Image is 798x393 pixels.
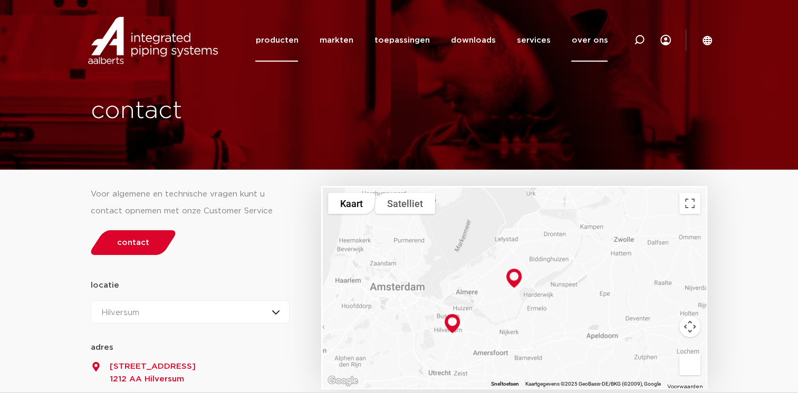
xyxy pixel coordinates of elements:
[667,384,703,389] a: Voorwaarden (wordt geopend in een nieuw tabblad)
[516,19,550,62] a: services
[374,19,429,62] a: toepassingen
[328,193,375,214] button: Stratenkaart tonen
[491,380,518,388] button: Sneltoetsen
[255,19,608,62] nav: Menu
[660,19,671,62] div: my IPS
[325,374,360,388] a: Dit gebied openen in Google Maps (er wordt een nieuw venster geopend)
[679,193,700,214] button: Weergave op volledig scherm aan- of uitzetten
[525,381,660,387] span: Kaartgegevens ©2025 GeoBasis-DE/BKG (©2009), Google
[102,309,139,317] span: Hilversum
[91,186,290,220] div: Voor algemene en technische vragen kunt u contact opnemen met onze Customer Service
[679,316,700,337] button: Bedieningsopties voor de kaartweergave
[88,230,178,255] a: contact
[91,94,438,128] h1: contact
[117,239,149,247] span: contact
[571,19,608,62] a: over ons
[325,374,360,388] img: Google
[319,19,353,62] a: markten
[679,354,700,375] button: Sleep Pegman de kaart op om Street View te openen
[91,281,119,289] strong: locatie
[375,193,435,214] button: Satellietbeelden tonen
[255,19,298,62] a: producten
[450,19,495,62] a: downloads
